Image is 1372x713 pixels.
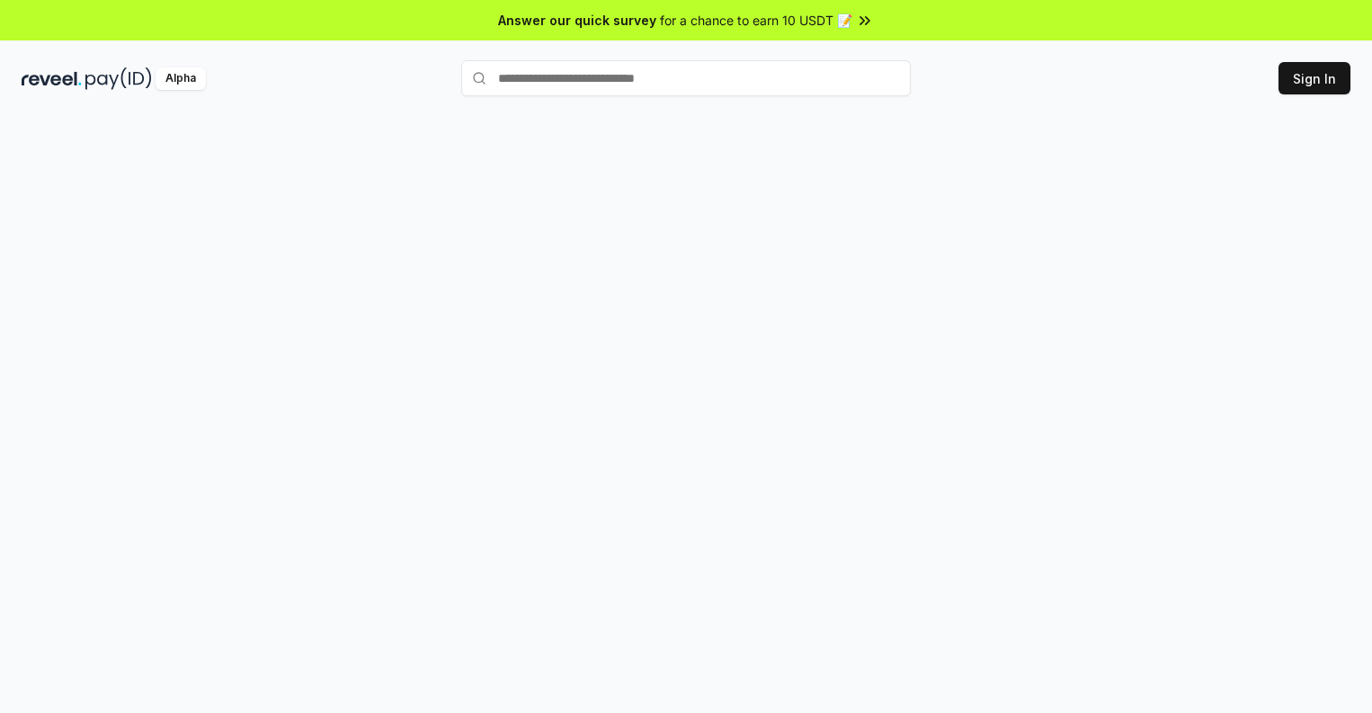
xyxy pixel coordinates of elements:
[85,67,152,90] img: pay_id
[498,11,656,30] span: Answer our quick survey
[156,67,206,90] div: Alpha
[22,67,82,90] img: reveel_dark
[1278,62,1350,94] button: Sign In
[660,11,852,30] span: for a chance to earn 10 USDT 📝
